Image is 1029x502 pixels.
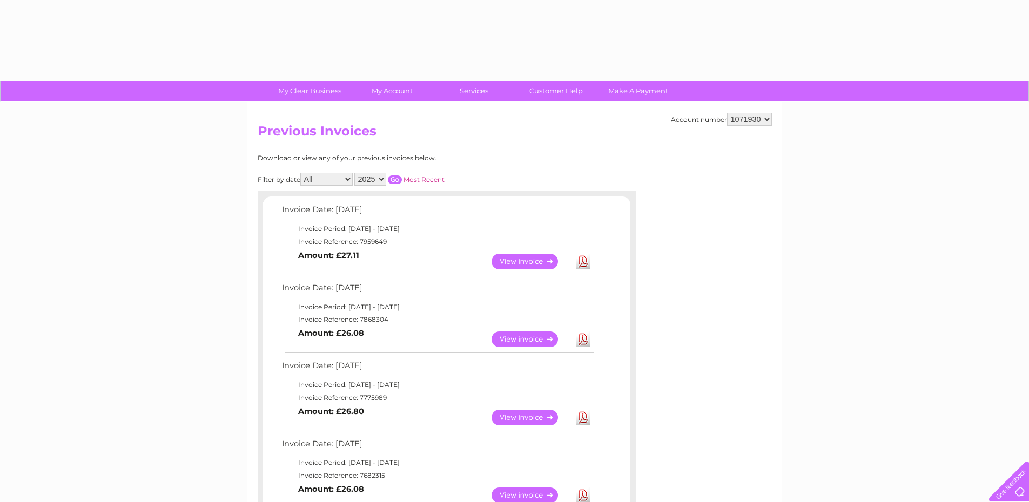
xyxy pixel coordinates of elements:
td: Invoice Date: [DATE] [279,281,595,301]
td: Invoice Period: [DATE] - [DATE] [279,378,595,391]
a: Services [429,81,519,101]
a: View [492,410,571,425]
a: Customer Help [512,81,601,101]
a: Download [576,410,590,425]
b: Amount: £26.08 [298,328,364,338]
a: Download [576,331,590,347]
div: Account number [671,113,772,126]
a: View [492,254,571,269]
a: My Account [347,81,436,101]
td: Invoice Period: [DATE] - [DATE] [279,456,595,469]
h2: Previous Invoices [258,124,772,144]
a: Make A Payment [594,81,683,101]
div: Filter by date [258,173,541,186]
div: Download or view any of your previous invoices below. [258,154,541,162]
td: Invoice Reference: 7682315 [279,469,595,482]
td: Invoice Period: [DATE] - [DATE] [279,222,595,235]
b: Amount: £26.80 [298,406,364,416]
a: View [492,331,571,347]
a: My Clear Business [265,81,354,101]
td: Invoice Date: [DATE] [279,202,595,222]
a: Most Recent [403,175,445,184]
a: Download [576,254,590,269]
td: Invoice Period: [DATE] - [DATE] [279,301,595,314]
b: Amount: £26.08 [298,484,364,494]
td: Invoice Reference: 7959649 [279,235,595,248]
td: Invoice Reference: 7775989 [279,391,595,404]
td: Invoice Date: [DATE] [279,358,595,378]
td: Invoice Reference: 7868304 [279,313,595,326]
b: Amount: £27.11 [298,250,359,260]
td: Invoice Date: [DATE] [279,437,595,457]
